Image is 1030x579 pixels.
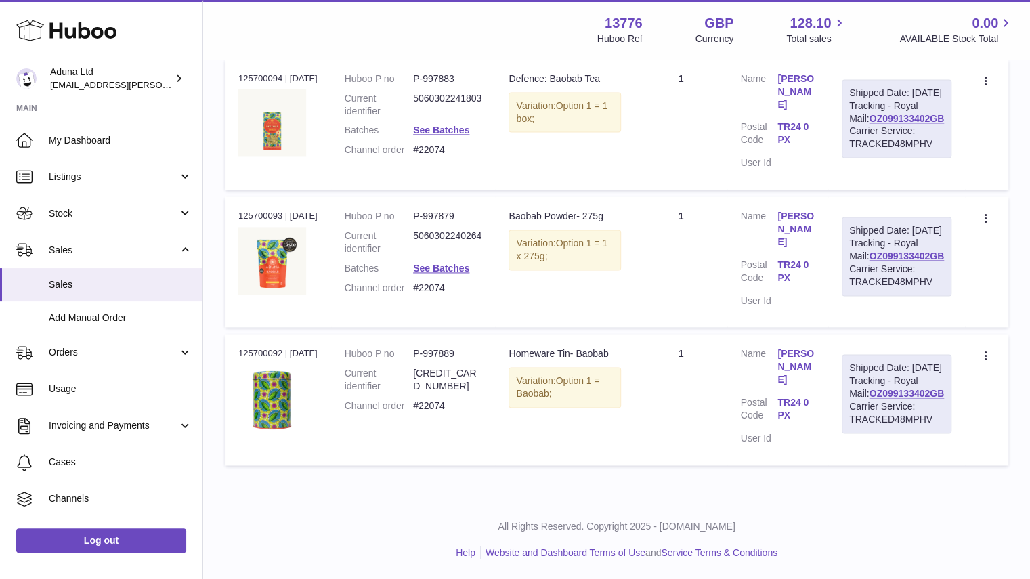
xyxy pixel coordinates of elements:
[509,92,621,133] div: Variation:
[345,124,413,137] dt: Batches
[16,528,186,553] a: Log out
[516,100,607,124] span: Option 1 = 1 box;
[413,282,481,295] dd: #22074
[777,121,815,146] a: TR24 0PX
[741,259,778,288] dt: Postal Code
[50,79,344,90] span: [EMAIL_ADDRESS][PERSON_NAME][PERSON_NAME][DOMAIN_NAME]
[413,263,469,274] a: See Batches
[695,33,734,45] div: Currency
[49,419,178,432] span: Invoicing and Payments
[777,396,815,422] a: TR24 0PX
[899,33,1014,45] span: AVAILABLE Stock Total
[605,14,643,33] strong: 13776
[16,68,37,89] img: deborahe.kamara@aduna.com
[413,125,469,135] a: See Batches
[597,33,643,45] div: Huboo Ref
[49,492,192,505] span: Channels
[635,59,727,190] td: 1
[777,347,815,386] a: [PERSON_NAME]
[741,156,778,169] dt: User Id
[345,72,413,85] dt: Huboo P no
[972,14,998,33] span: 0.00
[661,546,777,557] a: Service Terms & Conditions
[509,347,621,360] div: Homeware Tin- Baobab
[516,375,599,399] span: Option 1 = Baobab;
[777,210,815,249] a: [PERSON_NAME]
[786,14,846,45] a: 128.10 Total sales
[345,92,413,118] dt: Current identifier
[842,79,951,158] div: Tracking - Royal Mail:
[345,230,413,255] dt: Current identifier
[509,72,621,85] div: Defence: Baobab Tea
[345,210,413,223] dt: Huboo P no
[509,210,621,223] div: Baobab Powder- 275g
[509,230,621,270] div: Variation:
[345,347,413,360] dt: Huboo P no
[842,354,951,433] div: Tracking - Royal Mail:
[790,14,831,33] span: 128.10
[741,396,778,425] dt: Postal Code
[741,432,778,445] dt: User Id
[49,171,178,184] span: Listings
[849,87,944,100] div: Shipped Date: [DATE]
[49,278,192,291] span: Sales
[49,456,192,469] span: Cases
[849,125,944,150] div: Carrier Service: TRACKED48MPHV
[238,347,318,360] div: 125700092 | [DATE]
[869,113,944,124] a: OZ099133402GB
[238,72,318,85] div: 125700094 | [DATE]
[741,72,778,114] dt: Name
[777,259,815,284] a: TR24 0PX
[842,217,951,295] div: Tracking - Royal Mail:
[238,364,306,432] img: Aduna_Baobab_Gift_Tin_Web.jpg
[49,134,192,147] span: My Dashboard
[516,238,607,261] span: Option 1 = 1 x 275g;
[481,546,777,559] li: and
[214,519,1019,532] p: All Rights Reserved. Copyright 2025 - [DOMAIN_NAME]
[509,367,621,408] div: Variation:
[413,92,481,118] dd: 5060302241803
[49,383,192,395] span: Usage
[238,227,306,295] img: BAOBAB-POWDER-POUCH-FOP-CHALK.jpg
[741,295,778,307] dt: User Id
[899,14,1014,45] a: 0.00 AVAILABLE Stock Total
[849,362,944,374] div: Shipped Date: [DATE]
[238,89,306,156] img: DEFENCE-BAOBAB-TEA-FOP-CHALK.jpg
[741,210,778,252] dt: Name
[741,121,778,150] dt: Postal Code
[413,230,481,255] dd: 5060302240264
[635,196,727,327] td: 1
[50,66,172,91] div: Aduna Ltd
[869,388,944,399] a: OZ099133402GB
[777,72,815,111] a: [PERSON_NAME]
[849,400,944,426] div: Carrier Service: TRACKED48MPHV
[345,367,413,393] dt: Current identifier
[635,334,727,465] td: 1
[704,14,733,33] strong: GBP
[456,546,475,557] a: Help
[413,367,481,393] dd: [CREDIT_CARD_NUMBER]
[345,400,413,412] dt: Channel order
[238,210,318,222] div: 125700093 | [DATE]
[345,144,413,156] dt: Channel order
[849,224,944,237] div: Shipped Date: [DATE]
[413,72,481,85] dd: P-997883
[345,262,413,275] dt: Batches
[413,400,481,412] dd: #22074
[413,144,481,156] dd: #22074
[49,207,178,220] span: Stock
[869,251,944,261] a: OZ099133402GB
[413,210,481,223] dd: P-997879
[49,346,178,359] span: Orders
[849,263,944,288] div: Carrier Service: TRACKED48MPHV
[49,312,192,324] span: Add Manual Order
[741,347,778,389] dt: Name
[413,347,481,360] dd: P-997889
[345,282,413,295] dt: Channel order
[486,546,645,557] a: Website and Dashboard Terms of Use
[49,244,178,257] span: Sales
[786,33,846,45] span: Total sales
